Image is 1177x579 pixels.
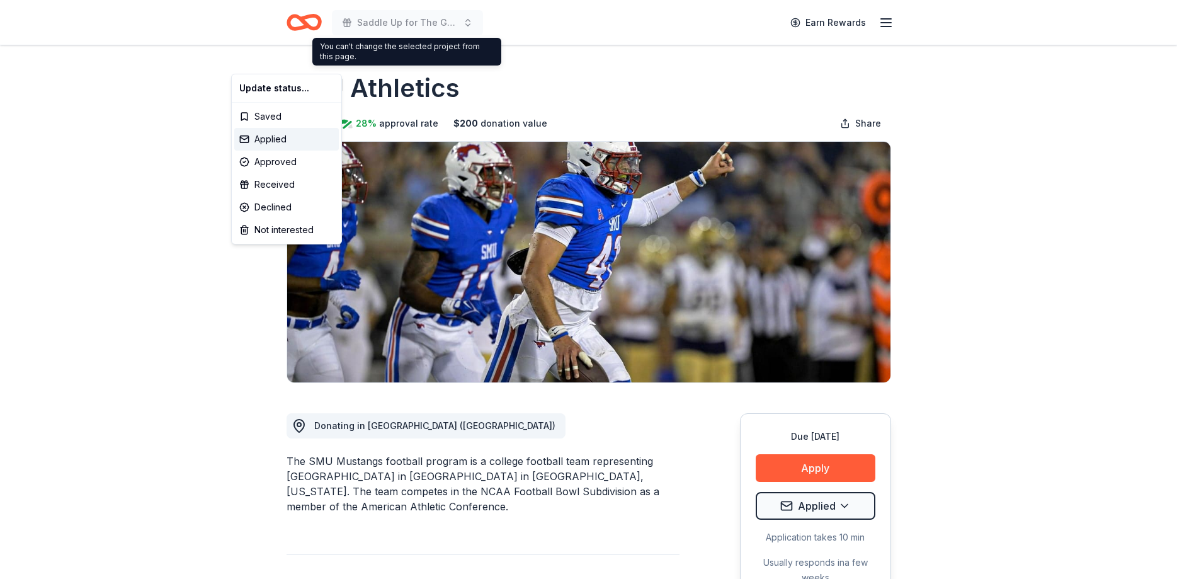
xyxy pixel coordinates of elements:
[234,128,339,151] div: Applied
[357,15,458,30] span: Saddle Up for The Guild
[234,173,339,196] div: Received
[234,105,339,128] div: Saved
[234,219,339,241] div: Not interested
[234,151,339,173] div: Approved
[234,77,339,100] div: Update status...
[234,196,339,219] div: Declined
